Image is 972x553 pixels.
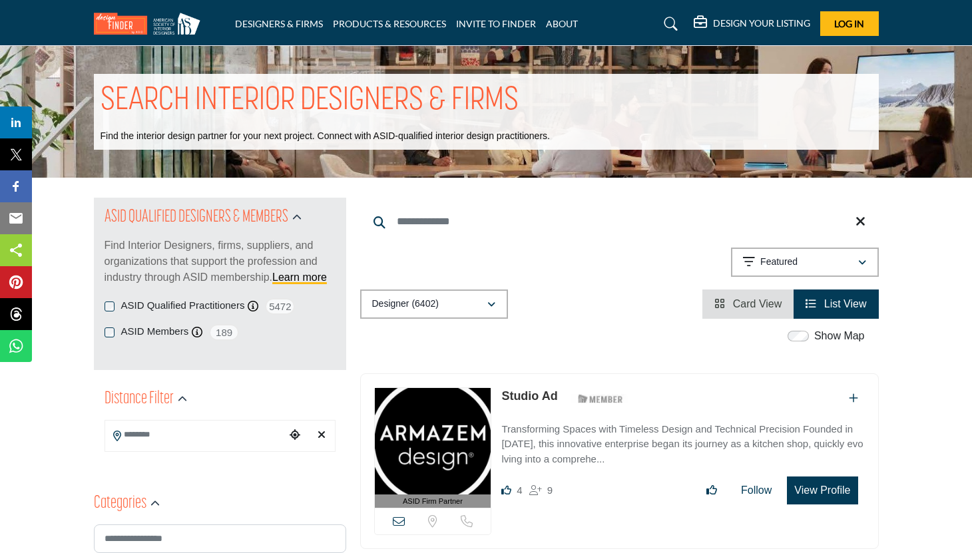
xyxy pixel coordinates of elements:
a: ABOUT [546,18,578,29]
a: PRODUCTS & RESOURCES [333,18,446,29]
span: ASID Firm Partner [403,496,463,507]
h2: ASID QUALIFIED DESIGNERS & MEMBERS [105,206,288,230]
div: Clear search location [312,421,332,450]
span: 189 [209,324,239,341]
input: Search Location [105,422,285,448]
button: Featured [731,248,879,277]
a: Studio Ad [501,389,557,403]
span: List View [824,298,867,309]
button: Follow [732,477,780,504]
span: 9 [547,484,553,496]
button: Designer (6402) [360,289,508,319]
label: ASID Qualified Practitioners [121,298,245,313]
button: Log In [820,11,879,36]
span: Card View [733,298,782,309]
label: ASID Members [121,324,189,339]
h2: Distance Filter [105,387,174,411]
li: List View [794,289,878,319]
a: Search [651,13,686,35]
div: Choose your current location [285,421,305,450]
button: View Profile [787,476,857,504]
div: DESIGN YOUR LISTING [694,16,810,32]
button: Like listing [698,477,726,504]
p: Studio Ad [501,387,557,405]
img: Site Logo [94,13,207,35]
input: ASID Members checkbox [105,327,115,337]
a: Add To List [849,393,858,404]
label: Show Map [814,328,865,344]
a: Transforming Spaces with Timeless Design and Technical Precision Founded in [DATE], this innovati... [501,414,864,467]
input: ASID Qualified Practitioners checkbox [105,301,115,311]
a: View Card [714,298,782,309]
span: Log In [834,18,864,29]
h5: DESIGN YOUR LISTING [713,17,810,29]
li: Card View [702,289,794,319]
span: 4 [517,484,522,496]
a: ASID Firm Partner [375,388,491,508]
input: Search Category [94,524,346,553]
a: INVITE TO FINDER [456,18,536,29]
input: Search Keyword [360,206,879,238]
h1: SEARCH INTERIOR DESIGNERS & FIRMS [101,81,519,122]
a: DESIGNERS & FIRMS [235,18,323,29]
span: 5472 [265,298,295,315]
i: Likes [501,485,511,495]
p: Transforming Spaces with Timeless Design and Technical Precision Founded in [DATE], this innovati... [501,422,864,467]
h2: Categories [94,492,146,516]
p: Designer (6402) [372,297,439,311]
div: Followers [529,482,553,498]
a: Learn more [272,272,327,283]
img: ASID Members Badge Icon [571,391,630,407]
p: Find Interior Designers, firms, suppliers, and organizations that support the profession and indu... [105,238,336,285]
p: Featured [760,256,798,269]
p: Find the interior design partner for your next project. Connect with ASID-qualified interior desi... [101,130,550,143]
a: View List [806,298,866,309]
img: Studio Ad [375,388,491,494]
